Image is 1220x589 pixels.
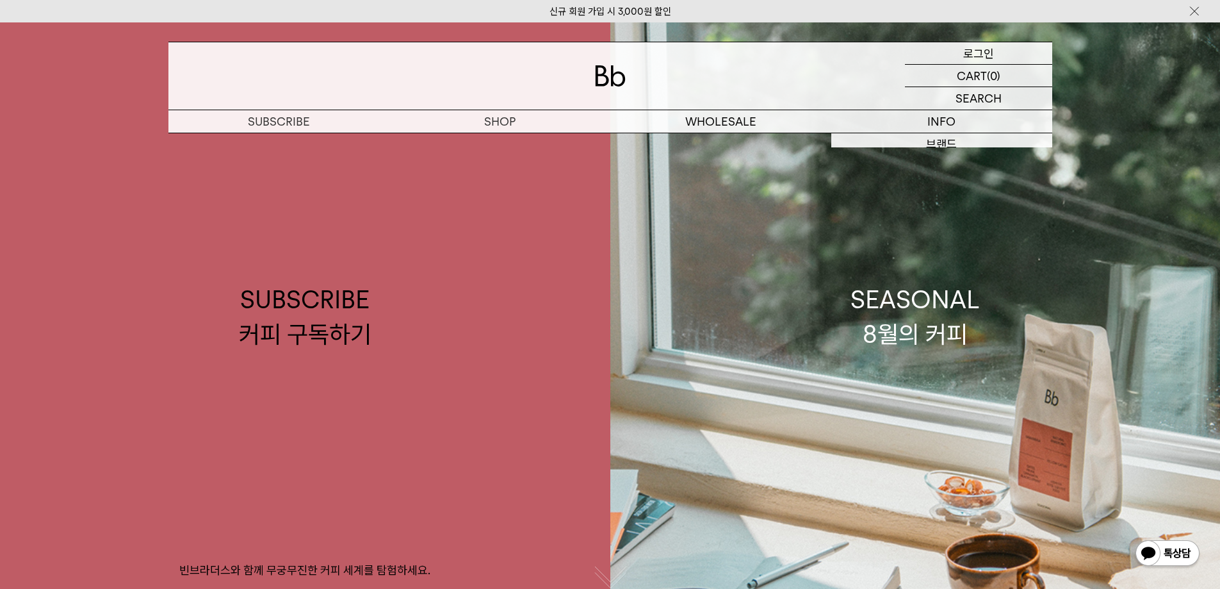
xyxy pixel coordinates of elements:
[905,42,1052,65] a: 로그인
[831,110,1052,133] p: INFO
[957,65,987,87] p: CART
[905,65,1052,87] a: CART (0)
[1134,539,1201,570] img: 카카오톡 채널 1:1 채팅 버튼
[987,65,1000,87] p: (0)
[610,110,831,133] p: WHOLESALE
[595,65,626,87] img: 로고
[239,283,371,351] div: SUBSCRIBE 커피 구독하기
[956,87,1002,110] p: SEARCH
[831,133,1052,155] a: 브랜드
[168,110,389,133] a: SUBSCRIBE
[389,110,610,133] a: SHOP
[549,6,671,17] a: 신규 회원 가입 시 3,000원 할인
[850,283,980,351] div: SEASONAL 8월의 커피
[963,42,994,64] p: 로그인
